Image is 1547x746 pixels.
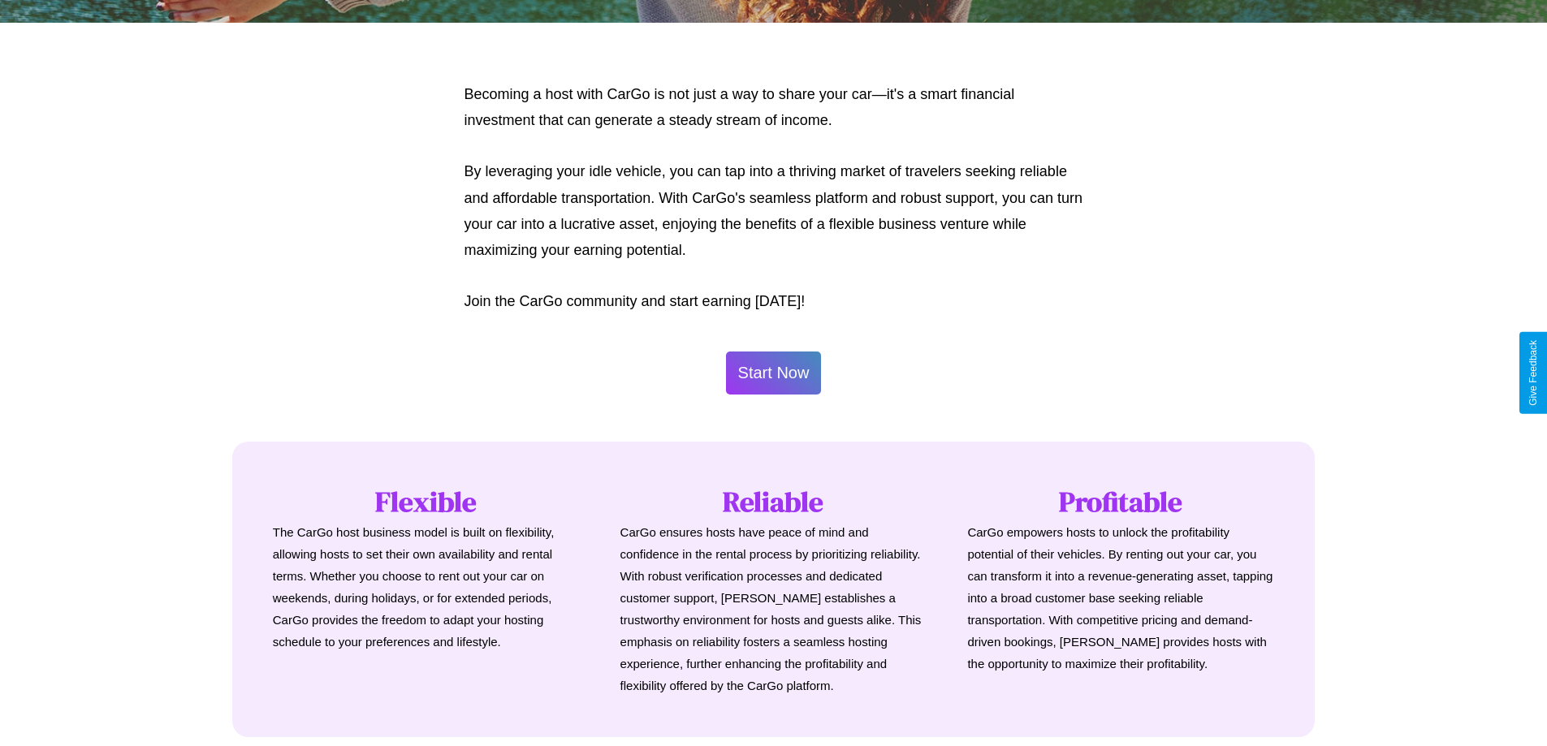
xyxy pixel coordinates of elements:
button: Start Now [726,351,822,395]
p: CarGo ensures hosts have peace of mind and confidence in the rental process by prioritizing relia... [620,521,927,696]
h1: Profitable [967,482,1274,521]
p: Join the CarGo community and start earning [DATE]! [465,288,1083,314]
p: The CarGo host business model is built on flexibility, allowing hosts to set their own availabili... [273,521,580,653]
div: Give Feedback [1528,340,1539,406]
h1: Flexible [273,482,580,521]
p: CarGo empowers hosts to unlock the profitability potential of their vehicles. By renting out your... [967,521,1274,675]
h1: Reliable [620,482,927,521]
p: Becoming a host with CarGo is not just a way to share your car—it's a smart financial investment ... [465,81,1083,134]
p: By leveraging your idle vehicle, you can tap into a thriving market of travelers seeking reliable... [465,158,1083,264]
